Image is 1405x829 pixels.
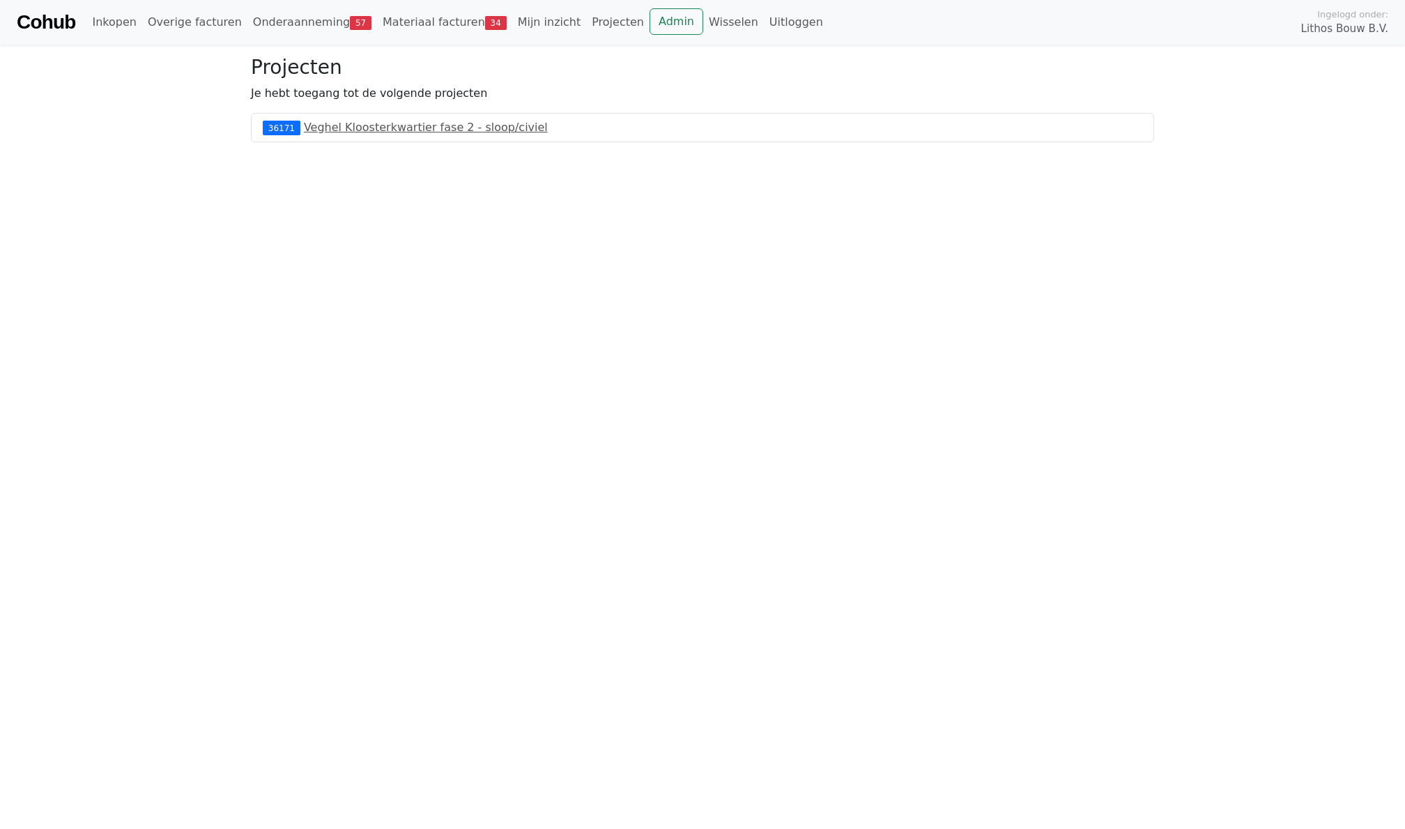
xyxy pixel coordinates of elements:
a: Cohub [17,6,75,39]
h3: Projecten [251,56,1154,79]
a: Projecten [586,8,650,36]
a: Veghel Kloosterkwartier fase 2 - sloop/civiel [304,121,548,134]
a: Admin [650,8,703,35]
a: Wisselen [703,8,764,36]
span: 57 [350,16,371,30]
div: 36171 [263,121,300,135]
span: 34 [485,16,507,30]
a: Overige facturen [142,8,247,36]
a: Mijn inzicht [512,8,587,36]
a: Uitloggen [764,8,829,36]
span: Ingelogd onder: [1317,8,1388,21]
span: Lithos Bouw B.V. [1301,21,1388,37]
a: Inkopen [86,8,141,36]
p: Je hebt toegang tot de volgende projecten [251,85,1154,102]
a: Materiaal facturen34 [377,8,512,36]
a: Onderaanneming57 [247,8,377,36]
